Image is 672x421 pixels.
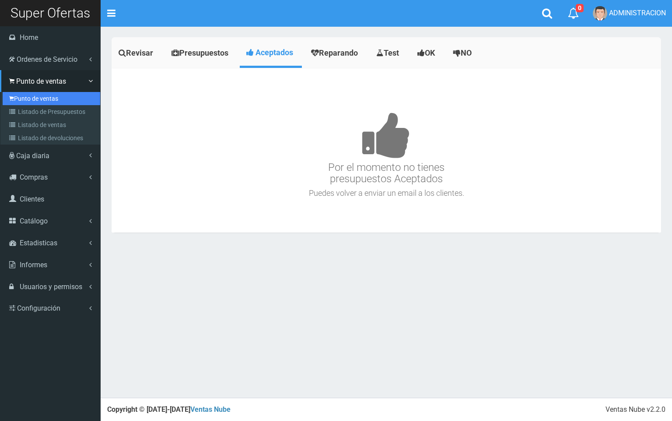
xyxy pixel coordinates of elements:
span: ADMINISTRACION [609,9,666,17]
a: Listado de devoluciones [3,131,100,145]
span: Informes [20,261,47,269]
a: Presupuestos [164,39,238,67]
a: OK [410,39,444,67]
a: Listado de ventas [3,118,100,131]
a: Ventas Nube [190,405,231,414]
span: NO [461,48,472,57]
strong: Copyright © [DATE]-[DATE] [107,405,231,414]
span: OK [425,48,435,57]
span: Caja diaria [16,152,49,160]
img: User Image [593,6,607,21]
a: Revisar [112,39,162,67]
span: Usuarios y permisos [20,283,82,291]
h4: Puedes volver a enviar un email a los clientes. [114,189,659,198]
span: Compras [20,173,48,181]
a: Listado de Presupuestos [3,105,100,118]
span: Home [20,33,38,42]
a: NO [446,39,481,67]
span: Estadisticas [20,239,57,247]
span: Presupuestos [179,48,228,57]
a: Test [369,39,408,67]
span: Catálogo [20,217,48,225]
a: Punto de ventas [3,92,100,105]
span: Ordenes de Servicio [17,55,77,64]
span: Revisar [126,48,153,57]
div: Ventas Nube v2.2.0 [605,405,665,415]
span: Punto de ventas [16,77,66,85]
span: Reparando [319,48,358,57]
span: Test [384,48,399,57]
span: Aceptados [255,48,293,57]
span: 0 [576,4,584,12]
a: Aceptados [240,39,302,66]
span: Clientes [20,195,44,203]
h3: Por el momento no tienes presupuestos Aceptados [114,86,659,185]
span: Configuración [17,304,60,312]
a: Reparando [304,39,367,67]
span: Super Ofertas [10,5,90,21]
